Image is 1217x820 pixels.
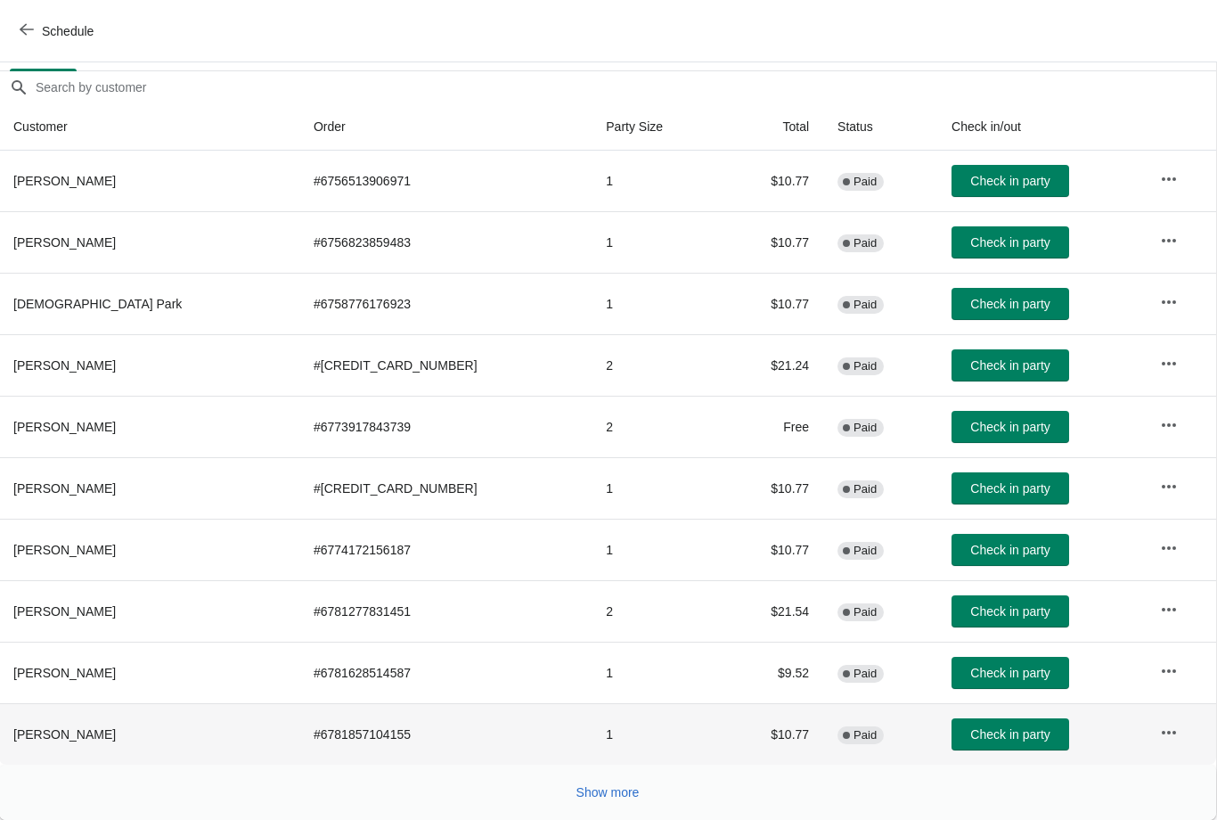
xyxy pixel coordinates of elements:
[13,235,116,250] span: [PERSON_NAME]
[13,727,116,742] span: [PERSON_NAME]
[299,642,592,703] td: # 6781628514587
[854,544,877,558] span: Paid
[952,165,1069,197] button: Check in party
[592,580,722,642] td: 2
[952,411,1069,443] button: Check in party
[970,235,1050,250] span: Check in party
[722,273,823,334] td: $10.77
[722,519,823,580] td: $10.77
[592,211,722,273] td: 1
[299,703,592,765] td: # 6781857104155
[952,349,1069,381] button: Check in party
[854,728,877,742] span: Paid
[722,457,823,519] td: $10.77
[299,457,592,519] td: # [CREDIT_CARD_NUMBER]
[952,718,1069,750] button: Check in party
[970,420,1050,434] span: Check in party
[970,604,1050,619] span: Check in party
[722,334,823,396] td: $21.24
[854,482,877,496] span: Paid
[722,580,823,642] td: $21.54
[13,297,182,311] span: [DEMOGRAPHIC_DATA] Park
[854,359,877,373] span: Paid
[592,103,722,151] th: Party Size
[952,288,1069,320] button: Check in party
[299,151,592,211] td: # 6756513906971
[299,273,592,334] td: # 6758776176923
[35,71,1216,103] input: Search by customer
[299,334,592,396] td: # [CREDIT_CARD_NUMBER]
[854,605,877,619] span: Paid
[937,103,1146,151] th: Check in/out
[722,642,823,703] td: $9.52
[952,595,1069,627] button: Check in party
[722,211,823,273] td: $10.77
[970,481,1050,496] span: Check in party
[854,421,877,435] span: Paid
[592,457,722,519] td: 1
[722,396,823,457] td: Free
[722,703,823,765] td: $10.77
[823,103,937,151] th: Status
[952,226,1069,258] button: Check in party
[42,24,94,38] span: Schedule
[13,666,116,680] span: [PERSON_NAME]
[722,151,823,211] td: $10.77
[854,175,877,189] span: Paid
[13,420,116,434] span: [PERSON_NAME]
[592,519,722,580] td: 1
[592,273,722,334] td: 1
[952,472,1069,504] button: Check in party
[970,543,1050,557] span: Check in party
[592,151,722,211] td: 1
[299,580,592,642] td: # 6781277831451
[854,236,877,250] span: Paid
[970,666,1050,680] span: Check in party
[13,358,116,373] span: [PERSON_NAME]
[952,657,1069,689] button: Check in party
[592,642,722,703] td: 1
[13,174,116,188] span: [PERSON_NAME]
[970,727,1050,742] span: Check in party
[722,103,823,151] th: Total
[299,519,592,580] td: # 6774172156187
[970,297,1050,311] span: Check in party
[569,776,647,808] button: Show more
[592,396,722,457] td: 2
[854,667,877,681] span: Paid
[592,703,722,765] td: 1
[299,211,592,273] td: # 6756823859483
[970,358,1050,373] span: Check in party
[576,785,640,799] span: Show more
[299,103,592,151] th: Order
[592,334,722,396] td: 2
[970,174,1050,188] span: Check in party
[13,543,116,557] span: [PERSON_NAME]
[952,534,1069,566] button: Check in party
[854,298,877,312] span: Paid
[13,481,116,496] span: [PERSON_NAME]
[13,604,116,619] span: [PERSON_NAME]
[299,396,592,457] td: # 6773917843739
[9,15,108,47] button: Schedule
